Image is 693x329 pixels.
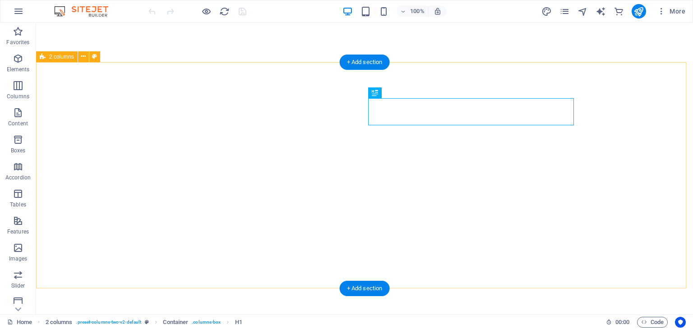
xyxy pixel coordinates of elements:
button: reload [219,6,230,17]
div: + Add section [340,55,390,70]
i: Navigator [577,6,588,17]
p: Columns [7,93,29,100]
div: + Add section [340,281,390,296]
button: publish [632,4,646,18]
button: pages [559,6,570,17]
p: Images [9,255,28,262]
img: Editor Logo [52,6,120,17]
span: 00 00 [615,317,629,328]
i: AI Writer [596,6,606,17]
p: Content [8,120,28,127]
i: Publish [633,6,644,17]
button: Code [637,317,668,328]
span: 2 columns [49,54,74,59]
span: More [657,7,685,16]
span: . preset-columns-two-v2-default [76,317,141,328]
a: Click to cancel selection. Double-click to open Pages [7,317,32,328]
button: Usercentrics [675,317,686,328]
i: Design (Ctrl+Alt+Y) [541,6,552,17]
button: design [541,6,552,17]
p: Favorites [6,39,29,46]
i: Commerce [614,6,624,17]
p: Accordion [5,174,31,181]
button: navigator [577,6,588,17]
i: Pages (Ctrl+Alt+S) [559,6,570,17]
i: Reload page [219,6,230,17]
p: Boxes [11,147,26,154]
button: commerce [614,6,624,17]
span: Code [641,317,664,328]
i: This element is a customizable preset [145,320,149,324]
button: More [653,4,689,18]
p: Features [7,228,29,235]
span: Click to select. Double-click to edit [46,317,73,328]
span: Click to select. Double-click to edit [163,317,188,328]
nav: breadcrumb [46,317,242,328]
span: : [622,319,623,325]
button: Click here to leave preview mode and continue editing [201,6,212,17]
span: Click to select. Double-click to edit [235,317,242,328]
span: . columns-box [192,317,221,328]
i: On resize automatically adjust zoom level to fit chosen device. [434,7,442,15]
p: Slider [11,282,25,289]
h6: 100% [410,6,425,17]
button: 100% [397,6,429,17]
h6: Session time [606,317,630,328]
p: Tables [10,201,26,208]
button: text_generator [596,6,606,17]
p: Elements [7,66,30,73]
